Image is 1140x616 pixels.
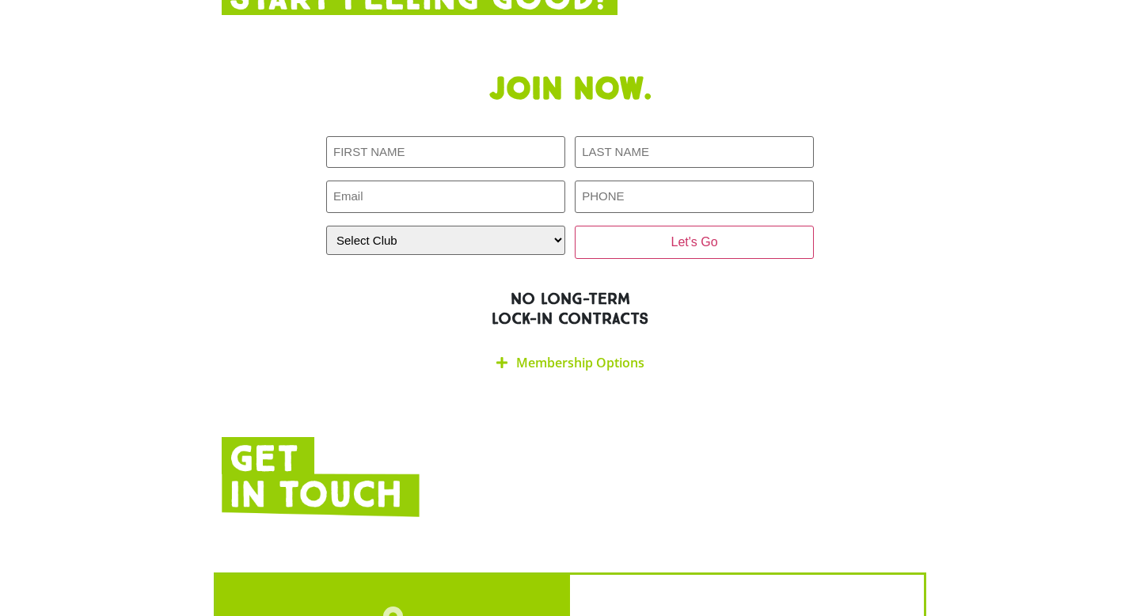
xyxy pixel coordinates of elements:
h2: NO LONG-TERM LOCK-IN CONTRACTS [222,289,918,329]
a: Membership Options [516,354,644,371]
h1: Join now. [222,70,918,108]
input: Email [326,181,565,213]
input: PHONE [575,181,814,213]
input: LAST NAME [575,136,814,169]
div: Membership Options [326,344,814,382]
input: Let's Go [575,226,814,259]
input: FIRST NAME [326,136,565,169]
